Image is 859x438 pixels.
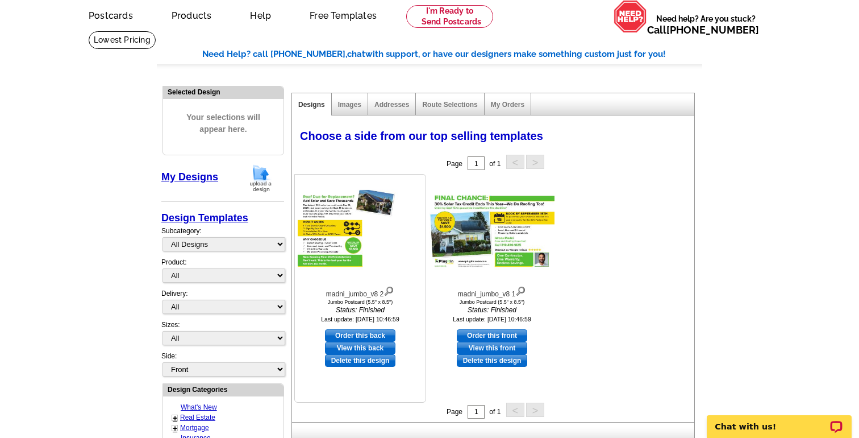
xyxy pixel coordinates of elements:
a: use this design [325,329,395,342]
img: madni_jumbo_v8 2 [298,190,423,272]
button: < [506,403,524,417]
div: Jumbo Postcard (5.5" x 8.5") [429,299,554,305]
a: What's New [181,403,217,411]
button: > [526,403,544,417]
img: view design details [515,284,526,296]
a: Delete this design [325,354,395,367]
div: Side: [161,351,284,378]
span: Page [447,160,462,168]
a: + [173,424,177,433]
a: Real Estate [180,414,215,422]
div: madni_jumbo_v8 1 [429,284,554,299]
small: Last update: [DATE] 10:46:59 [453,316,531,323]
a: My Orders [491,101,524,109]
span: chat [347,49,365,59]
a: My Designs [161,171,218,183]
i: Status: Finished [429,305,554,315]
a: Mortgage [180,424,209,432]
div: Need Help? call [PHONE_NUMBER], with support, or have our designers make something custom just fo... [202,48,702,61]
div: Selected Design [163,86,283,97]
button: < [506,155,524,169]
div: Product: [161,257,284,288]
a: Postcards [70,1,151,28]
a: Free Templates [291,1,395,28]
span: Call [647,24,759,36]
span: of 1 [489,408,501,416]
div: Design Categories [163,384,283,395]
a: Designs [298,101,325,109]
a: Images [338,101,361,109]
a: Addresses [374,101,409,109]
div: Jumbo Postcard (5.5" x 8.5") [298,299,423,305]
div: Delivery: [161,288,284,320]
span: of 1 [489,160,501,168]
a: + [173,414,177,423]
a: Delete this design [457,354,527,367]
span: Your selections will appear here. [172,100,275,147]
a: View this back [325,342,395,354]
div: madni_jumbo_v8 2 [298,284,423,299]
a: Route Selections [422,101,477,109]
img: madni_jumbo_v8 1 [429,190,554,272]
span: Choose a side from our top selling templates [300,130,543,142]
span: Need help? Are you stuck? [647,13,765,36]
button: > [526,155,544,169]
img: view design details [383,284,394,296]
div: Sizes: [161,320,284,351]
a: Products [153,1,230,28]
a: View this front [457,342,527,354]
a: Help [232,1,289,28]
small: Last update: [DATE] 10:46:59 [321,316,399,323]
a: use this design [457,329,527,342]
span: Page [447,408,462,416]
a: [PHONE_NUMBER] [666,24,759,36]
img: upload-design [246,164,276,193]
div: Subcategory: [161,226,284,257]
i: Status: Finished [298,305,423,315]
iframe: LiveChat chat widget [699,402,859,438]
a: Design Templates [161,212,248,224]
